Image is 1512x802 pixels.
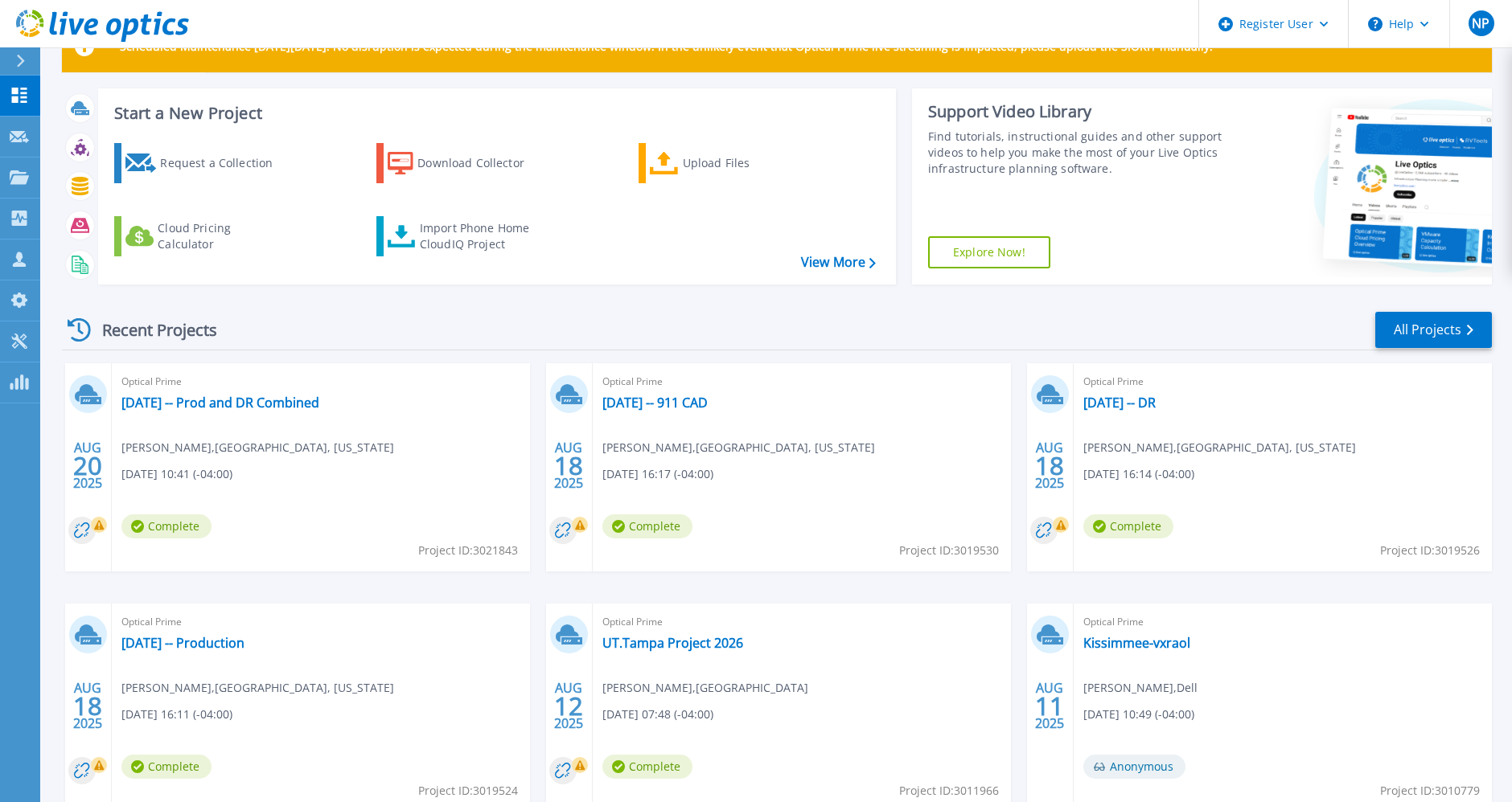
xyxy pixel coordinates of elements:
[1380,542,1480,559] span: Project ID: 3019526
[121,613,520,631] span: Optical Prime
[62,310,239,350] div: Recent Projects
[1035,699,1064,713] span: 11
[376,143,556,183] a: Download Collector
[801,255,876,270] a: View More
[639,143,818,183] a: Upload Files
[553,677,584,735] div: AUG 2025
[1034,436,1065,495] div: AUG 2025
[114,216,294,256] a: Cloud Pricing Calculator
[121,465,232,483] span: [DATE] 10:41 (-04:00)
[602,373,1001,391] span: Optical Prime
[602,755,692,779] span: Complete
[1083,679,1198,697] span: [PERSON_NAME] , Dell
[602,613,1001,631] span: Optical Prime
[1083,439,1356,456] span: [PERSON_NAME] , [GEOGRAPHIC_DATA], [US_STATE]
[120,40,1213,53] p: Scheduled Maintenance [DATE][DATE]: No disruption is expected during the maintenance window. In t...
[553,436,584,495] div: AUG 2025
[1083,514,1173,538] span: Complete
[928,236,1050,268] a: Explore Now!
[418,782,518,800] span: Project ID: 3019524
[417,147,546,179] div: Download Collector
[1083,613,1482,631] span: Optical Prime
[121,635,244,651] a: [DATE] -- Production
[602,439,875,456] span: [PERSON_NAME] , [GEOGRAPHIC_DATA], [US_STATE]
[1034,677,1065,735] div: AUG 2025
[158,220,286,252] div: Cloud Pricing Calculator
[73,459,102,473] span: 20
[899,542,999,559] span: Project ID: 3019530
[121,395,319,411] a: [DATE] -- Prod and DR Combined
[73,699,102,713] span: 18
[420,220,545,252] div: Import Phone Home CloudIQ Project
[121,706,232,723] span: [DATE] 16:11 (-04:00)
[72,436,103,495] div: AUG 2025
[554,699,583,713] span: 12
[928,101,1223,122] div: Support Video Library
[1083,706,1194,723] span: [DATE] 10:49 (-04:00)
[602,514,692,538] span: Complete
[1375,312,1492,348] a: All Projects
[683,147,811,179] div: Upload Files
[602,679,808,697] span: [PERSON_NAME] , [GEOGRAPHIC_DATA]
[114,143,294,183] a: Request a Collection
[160,147,289,179] div: Request a Collection
[121,439,394,456] span: [PERSON_NAME] , [GEOGRAPHIC_DATA], [US_STATE]
[72,677,103,735] div: AUG 2025
[1472,17,1489,30] span: NP
[899,782,999,800] span: Project ID: 3011966
[1380,782,1480,800] span: Project ID: 3010779
[602,706,713,723] span: [DATE] 07:48 (-04:00)
[1035,459,1064,473] span: 18
[928,129,1223,177] div: Find tutorials, instructional guides and other support videos to help you make the most of your L...
[602,635,743,651] a: UT.Tampa Project 2026
[602,465,713,483] span: [DATE] 16:17 (-04:00)
[1083,395,1156,411] a: [DATE] -- DR
[1083,635,1190,651] a: Kissimmee-vxraol
[114,104,875,122] h3: Start a New Project
[121,755,212,779] span: Complete
[121,373,520,391] span: Optical Prime
[121,514,212,538] span: Complete
[121,679,394,697] span: [PERSON_NAME] , [GEOGRAPHIC_DATA], [US_STATE]
[1083,465,1194,483] span: [DATE] 16:14 (-04:00)
[554,459,583,473] span: 18
[602,395,708,411] a: [DATE] -- 911 CAD
[1083,373,1482,391] span: Optical Prime
[418,542,518,559] span: Project ID: 3021843
[1083,755,1185,779] span: Anonymous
